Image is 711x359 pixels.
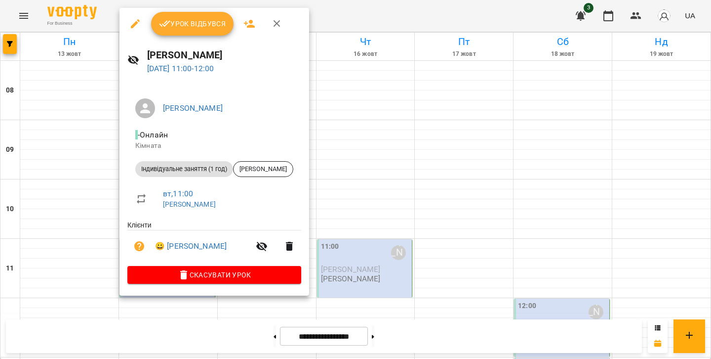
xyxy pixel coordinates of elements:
[135,141,293,151] p: Кімната
[163,200,216,208] a: [PERSON_NAME]
[155,240,227,252] a: 😀 [PERSON_NAME]
[135,269,293,281] span: Скасувати Урок
[147,64,214,73] a: [DATE] 11:00-12:00
[234,165,293,174] span: [PERSON_NAME]
[135,130,170,139] span: - Онлайн
[135,165,233,174] span: Індивідуальне заняття (1 год)
[127,220,301,266] ul: Клієнти
[151,12,234,36] button: Урок відбувся
[163,103,223,113] a: [PERSON_NAME]
[163,189,193,198] a: вт , 11:00
[127,266,301,284] button: Скасувати Урок
[159,18,226,30] span: Урок відбувся
[147,47,301,63] h6: [PERSON_NAME]
[233,161,293,177] div: [PERSON_NAME]
[127,234,151,258] button: Візит ще не сплачено. Додати оплату?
